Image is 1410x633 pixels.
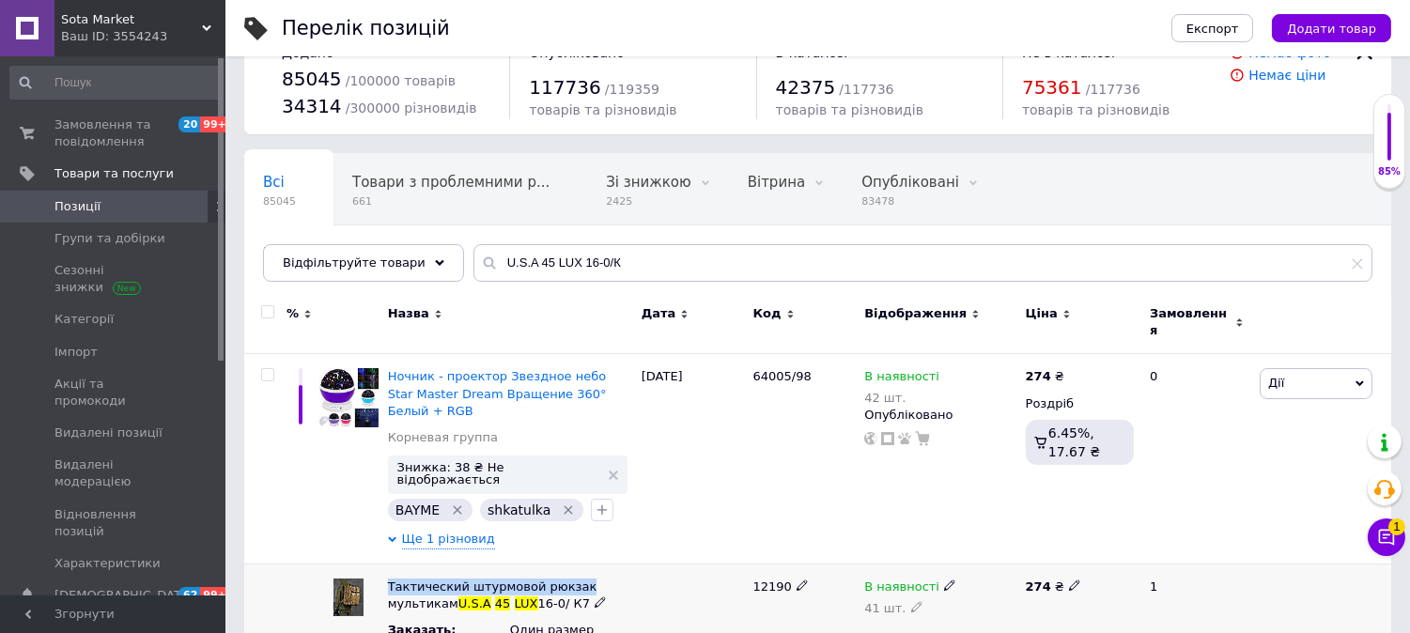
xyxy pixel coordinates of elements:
span: 34314 [282,95,342,117]
span: 1 [1388,518,1405,535]
span: Видалені позиції [54,425,163,441]
span: 12190 [753,579,792,594]
span: shkatulka [488,502,550,517]
svg: Видалити мітку [450,502,465,517]
span: Дії [1268,376,1284,390]
span: % [287,305,299,322]
a: Корневая группа [388,429,498,446]
span: Приховані [263,245,339,262]
b: 274 [1026,579,1051,594]
span: 42375 [776,76,836,99]
a: Ночник - проектор Звездное небо Star Master Dream Вращение 360° Белый + RGB [388,369,607,417]
svg: Видалити мітку [561,502,576,517]
div: [DATE] [637,354,749,564]
span: / 300000 різновидів [346,100,477,116]
span: товарів та різновидів [1022,102,1170,117]
button: Експорт [1171,14,1254,42]
span: BAYME [395,502,441,517]
span: Тактический штурмовой рюкзак мультикам [388,579,597,610]
span: Код [753,305,782,322]
button: Додати товар [1272,14,1391,42]
div: 42 шт. [864,391,939,405]
b: 274 [1026,369,1051,383]
span: Сезонні знижки [54,262,174,296]
div: 85% [1374,165,1404,178]
span: Товари з проблемними р... [352,174,550,191]
span: 661 [352,194,550,208]
span: Назва [388,305,429,322]
div: Перелік позицій [282,19,450,39]
div: 41 шт. [864,600,1015,615]
span: / 117736 [839,82,893,97]
img: Ночник - проектор Звездное небо Star Master Dream Вращение 360° Белый + RGB [319,368,379,427]
span: 6.45%, 17.67 ₴ [1048,425,1100,459]
div: Роздріб [1026,395,1134,412]
span: 45 [495,596,511,610]
span: / 119359 [605,82,659,97]
span: Товари та послуги [54,165,174,182]
span: Ще 1 різновид [402,531,495,548]
span: Імпорт [54,344,98,361]
span: Відновлення позицій [54,506,174,540]
span: 64005/98 [753,369,812,383]
span: 2425 [606,194,690,208]
span: Зі знижкою [606,174,690,191]
span: В наявності [864,579,939,599]
div: Ваш ID: 3554243 [61,28,225,45]
span: Акції та промокоди [54,376,174,409]
span: 20 [178,116,200,132]
div: ₴ [1026,368,1064,385]
span: В наявності [864,369,939,389]
span: / 100000 товарів [346,73,456,88]
span: 62 [178,587,200,603]
span: 117736 [529,76,600,99]
span: Всі [263,174,285,191]
span: U.S.A [458,596,491,610]
span: товарів та різновидів [529,102,676,117]
span: Категорії [54,311,114,328]
input: Пошук [9,66,222,100]
span: Експорт [1186,22,1239,36]
span: Групи та добірки [54,230,165,247]
span: Дата [642,305,676,322]
span: Замовлення та повідомлення [54,116,174,150]
span: товарів та різновидів [776,102,923,117]
span: 99+ [200,116,231,132]
span: Відображення [864,305,967,322]
span: / 117736 [1086,82,1140,97]
span: Додати товар [1287,22,1376,36]
div: Товари з проблемними різновидами [333,154,587,225]
div: ₴ [1026,579,1134,595]
span: Ціна [1026,305,1058,322]
span: Вітрина [748,174,805,191]
span: 83478 [861,194,959,208]
span: Відфільтруйте товари [283,255,426,270]
img: Тактический штурмовой рюкзак мультикам U.S.A 45 LUX 16-0/ К7 [333,579,364,616]
div: Опубліковано [864,407,1015,424]
button: Чат з покупцем1 [1368,518,1405,556]
span: LUX [515,596,538,610]
span: 85045 [263,194,296,208]
span: Sota Market [61,11,202,28]
a: Немає ціни [1248,68,1325,83]
span: Видалені модерацією [54,456,174,490]
span: [DEMOGRAPHIC_DATA] [54,587,194,604]
span: 99+ [200,587,231,603]
span: 75361 [1022,76,1082,99]
span: Опубліковані [861,174,959,191]
span: Позиції [54,198,101,215]
span: Замовлення [1150,305,1231,339]
span: Характеристики [54,555,161,572]
div: 0 [1139,354,1255,564]
span: 85045 [282,68,342,90]
span: Знижка: 38 ₴ Не відображається [397,461,599,486]
span: 16-0/ К7 [538,596,591,610]
input: Пошук по назві позиції, артикулу і пошуковим запитам [473,244,1372,282]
